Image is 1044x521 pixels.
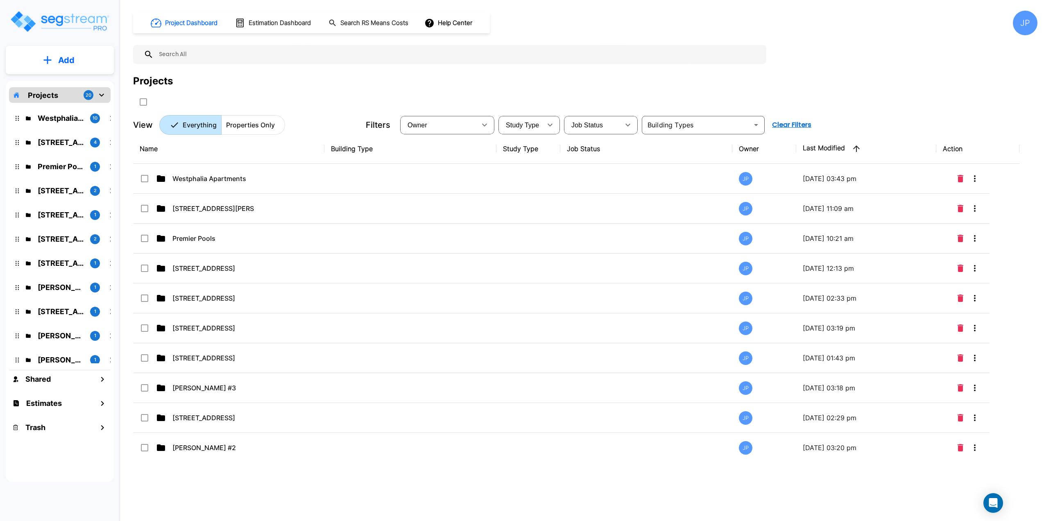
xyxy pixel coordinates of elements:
span: Owner [408,122,427,129]
div: JP [739,322,752,335]
th: Action [936,134,1019,164]
p: [DATE] 02:29 pm [803,413,930,423]
button: Delete [954,200,967,217]
th: Owner [732,134,796,164]
span: Job Status [571,122,603,129]
p: 1 [94,260,96,267]
div: JP [739,381,752,395]
div: Platform [159,115,285,135]
button: Properties Only [221,115,285,135]
p: 10 [93,115,97,122]
button: Open [750,119,762,131]
button: Delete [954,380,967,396]
button: Delete [954,260,967,276]
p: [DATE] 10:21 am [803,233,930,243]
button: Clear Filters [769,117,815,133]
h1: Project Dashboard [165,18,217,28]
p: Projects [28,90,58,101]
div: JP [1013,11,1037,35]
p: Edward Alberts [38,354,84,365]
p: [DATE] 03:19 pm [803,323,930,333]
span: Study Type [506,122,539,129]
p: 287 Summit Ave [38,233,84,245]
div: JP [739,441,752,455]
p: 2 [94,236,97,242]
p: 1 [94,163,96,170]
p: [PERSON_NAME] #3 [172,383,254,393]
p: [DATE] 11:09 am [803,204,930,213]
div: JP [739,172,752,186]
p: [PERSON_NAME] #2 [172,443,254,453]
p: 1 [94,356,96,363]
button: Project Dashboard [147,14,222,32]
div: JP [739,232,752,245]
p: [DATE] 03:43 pm [803,174,930,183]
p: [DATE] 01:43 pm [803,353,930,363]
button: Delete [954,350,967,366]
h1: Estimates [26,398,62,409]
button: More-Options [967,170,983,187]
button: More-Options [967,260,983,276]
div: Select [566,113,620,136]
p: 1 [94,284,96,291]
button: More-Options [967,350,983,366]
button: Help Center [423,15,476,31]
p: [STREET_ADDRESS] [172,323,254,333]
button: SelectAll [135,94,152,110]
img: Logo [9,10,110,33]
div: Select [500,113,542,136]
p: [STREET_ADDRESS] [172,353,254,363]
div: JP [739,351,752,365]
p: 20 [86,92,91,99]
p: Ed Alberts #3 [38,282,84,293]
button: Delete [954,410,967,426]
h1: Estimation Dashboard [249,18,311,28]
p: [DATE] 03:20 pm [803,443,930,453]
input: Search All [154,45,762,64]
p: 121 LaPorte Ave [38,137,84,148]
p: Add [58,54,75,66]
p: Westphalia Apartments [38,113,84,124]
button: Delete [954,170,967,187]
p: View [133,119,153,131]
button: Delete [954,290,967,306]
div: Projects [133,74,173,88]
p: Ed Alberts #2 [38,330,84,341]
button: More-Options [967,410,983,426]
th: Building Type [324,134,496,164]
p: [DATE] 03:18 pm [803,383,930,393]
p: [STREET_ADDRESS] [172,293,254,303]
p: Properties Only [226,120,275,130]
p: 10901 Front Beach Road #804 [38,185,84,196]
p: 1 [94,308,96,315]
p: [STREET_ADDRESS] [172,413,254,423]
div: JP [739,202,752,215]
div: Select [402,113,476,136]
p: 1 [94,332,96,339]
button: Search RS Means Costs [325,15,413,31]
div: Open Intercom Messenger [983,493,1003,513]
p: [DATE] 12:13 pm [803,263,930,273]
button: More-Options [967,230,983,247]
button: Add [6,48,114,72]
p: 4 [94,139,97,146]
button: Delete [954,320,967,336]
button: Estimation Dashboard [232,14,315,32]
div: JP [739,262,752,275]
button: More-Options [967,439,983,456]
button: More-Options [967,380,983,396]
p: [DATE] 02:33 pm [803,293,930,303]
th: Last Modified [796,134,936,164]
th: Study Type [496,134,560,164]
h1: Shared [25,374,51,385]
p: 74 Center Road [38,258,84,269]
th: Name [133,134,324,164]
button: More-Options [967,320,983,336]
p: Filters [366,119,390,131]
button: More-Options [967,200,983,217]
p: 1 [94,211,96,218]
div: JP [739,292,752,305]
h1: Trash [25,422,45,433]
h1: Search RS Means Costs [340,18,408,28]
button: Everything [159,115,222,135]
